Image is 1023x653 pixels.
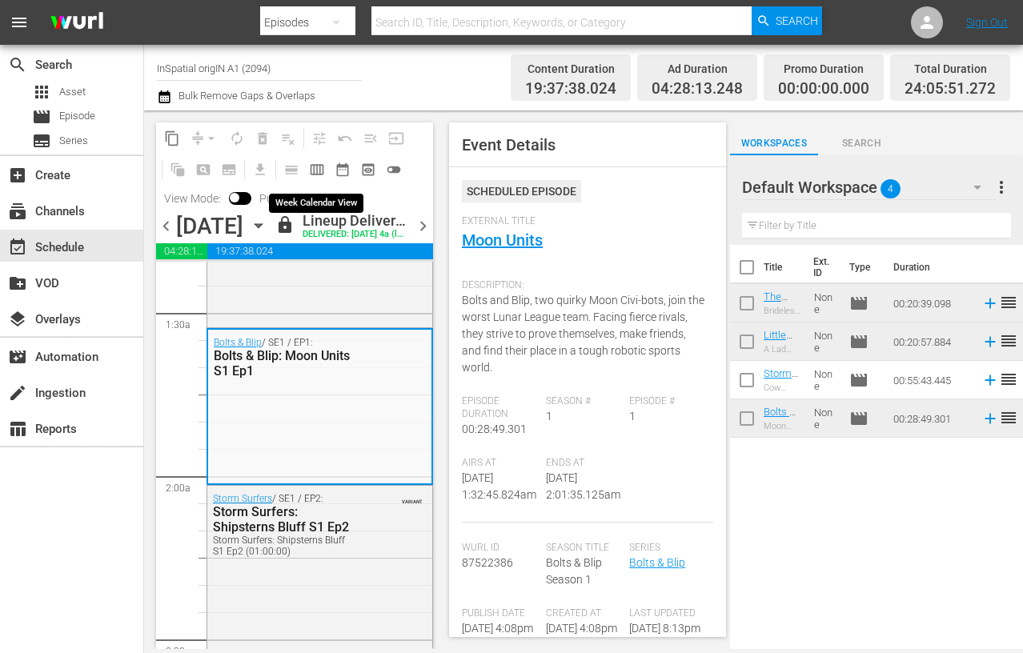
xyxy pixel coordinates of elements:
[462,279,705,292] span: Description:
[546,556,602,586] span: Bolts & Blip Season 1
[207,243,433,259] span: 19:37:38.024
[778,58,869,80] div: Promo Duration
[764,383,801,393] div: Cow Bombie
[386,162,402,178] span: toggle_off
[309,162,325,178] span: calendar_view_week_outlined
[546,395,622,408] span: Season #
[381,157,407,182] span: 24 hours Lineup View is OFF
[905,80,996,98] span: 24:05:51.272
[213,535,358,557] div: Storm Surfers: Shipsterns Bluff S1 Ep2 (01:00:00)
[887,322,975,361] td: 00:20:57.884
[652,58,743,80] div: Ad Duration
[8,383,27,403] span: Ingestion
[462,180,581,202] div: Scheduled Episode
[462,215,705,228] span: External Title
[462,135,556,154] span: Event Details
[764,245,804,290] th: Title
[8,419,27,439] span: Reports
[525,58,616,80] div: Content Duration
[159,126,185,151] span: Copy Lineup
[8,55,27,74] span: Search
[764,367,799,427] a: Storm Surfers: Cow Bombie S1 Ep1
[159,154,191,185] span: Refresh All Search Blocks
[156,192,229,205] span: View Mode:
[191,157,216,182] span: Create Search Block
[413,216,433,236] span: chevron_right
[629,556,685,569] a: Bolts & Blip
[992,168,1011,206] button: more_vert
[764,329,800,401] a: Little Rascals A Lad And A Lamp S1 Ep1
[966,16,1008,29] a: Sign Out
[629,607,705,620] span: Last Updated
[250,126,275,151] span: Select an event to delete
[8,166,27,185] span: Create
[808,361,843,399] td: None
[884,245,980,290] th: Duration
[8,310,27,329] span: Overlays
[303,212,407,230] div: Lineup Delivered
[59,84,86,100] span: Asset
[462,423,527,435] span: 00:28:49.301
[164,130,180,146] span: content_copy
[332,126,358,151] span: Revert to Primary Episode
[804,245,840,290] th: Ext. ID
[462,395,538,421] span: Episode Duration
[999,408,1018,427] span: reorder
[8,238,27,257] span: Schedule
[629,395,705,408] span: Episode #
[38,4,115,42] img: ans4CAIJ8jUAAAAAAAAAAAAAAAAAAAAAAAAgQb4GAAAAAAAAAAAAAAAAAAAAAAAAJMjXAAAAAAAAAAAAAAAAAAAAAAAAgAT5G...
[764,290,801,375] a: The Three Stooges Brideless Groom S1 Ep1
[185,126,224,151] span: Remove Gaps & Overlaps
[358,126,383,151] span: Fill episodes with ad slates
[242,154,273,185] span: Download as CSV
[546,607,622,620] span: Created At
[213,493,272,504] a: Storm Surfers
[778,80,869,98] span: 00:00:00.000
[32,107,51,126] span: Episode
[462,622,533,635] span: [DATE] 4:08pm
[156,216,176,236] span: chevron_left
[981,333,999,351] svg: Add to Schedule
[383,126,409,151] span: Update Metadata from Key Asset
[59,108,95,124] span: Episode
[462,294,704,374] span: Bolts and Blip, two quirky Moon Civi-bots, join the worst Lunar League team. Facing fierce rivals...
[849,294,869,313] span: Episode
[32,131,51,150] span: Series
[214,337,262,348] a: Bolts & Blip
[652,80,743,98] span: 04:28:13.248
[981,410,999,427] svg: Add to Schedule
[887,399,975,438] td: 00:28:49.301
[360,162,376,178] span: preview_outlined
[887,361,975,399] td: 00:55:43.445
[808,284,843,322] td: None
[251,192,316,205] span: Published
[764,421,801,431] div: Moon Units
[881,172,901,206] span: 4
[8,347,27,367] span: Automation
[546,542,622,555] span: Season Title
[849,409,869,428] span: Episode
[59,133,88,149] span: Series
[629,622,700,635] span: [DATE] 8:13pm
[905,58,996,80] div: Total Duration
[742,165,997,210] div: Default Workspace
[992,178,1011,197] span: more_vert
[214,337,357,379] div: / SE1 / EP1:
[546,410,552,423] span: 1
[301,122,332,154] span: Customize Events
[462,471,536,501] span: [DATE] 1:32:45.824am
[8,202,27,221] span: Channels
[462,607,538,620] span: Publish Date
[546,471,620,501] span: [DATE] 2:01:35.125am
[275,215,295,234] span: lock
[32,82,51,102] span: Asset
[214,348,357,379] div: Bolts & Blip: Moon Units S1 Ep1
[999,293,1018,312] span: reorder
[849,371,869,390] span: Episode
[224,126,250,151] span: Loop Content
[752,6,822,35] button: Search
[8,274,27,293] span: VOD
[999,331,1018,351] span: reorder
[546,457,622,470] span: Ends At
[213,504,358,535] div: Storm Surfers: Shipsterns Bluff S1 Ep2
